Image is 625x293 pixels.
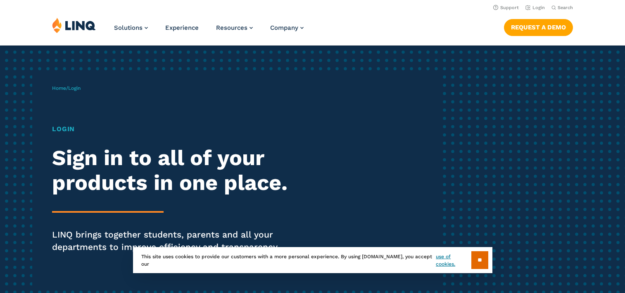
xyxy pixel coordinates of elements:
p: LINQ brings together students, parents and all your departments to improve efficiency and transpa... [52,228,293,253]
span: Resources [216,24,247,31]
span: Login [68,85,81,91]
a: Support [493,5,519,10]
span: Company [270,24,298,31]
a: Experience [165,24,199,31]
a: Home [52,85,66,91]
button: Open Search Bar [551,5,573,11]
a: Company [270,24,304,31]
span: Search [558,5,573,10]
a: use of cookies. [436,253,471,268]
span: Solutions [114,24,143,31]
a: Request a Demo [504,19,573,36]
h1: Login [52,124,293,134]
nav: Primary Navigation [114,17,304,45]
img: LINQ | K‑12 Software [52,17,96,33]
h2: Sign in to all of your products in one place. [52,146,293,195]
nav: Button Navigation [504,17,573,36]
span: / [52,85,81,91]
a: Resources [216,24,253,31]
a: Login [525,5,545,10]
div: This site uses cookies to provide our customers with a more personal experience. By using [DOMAIN... [133,247,492,273]
a: Solutions [114,24,148,31]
